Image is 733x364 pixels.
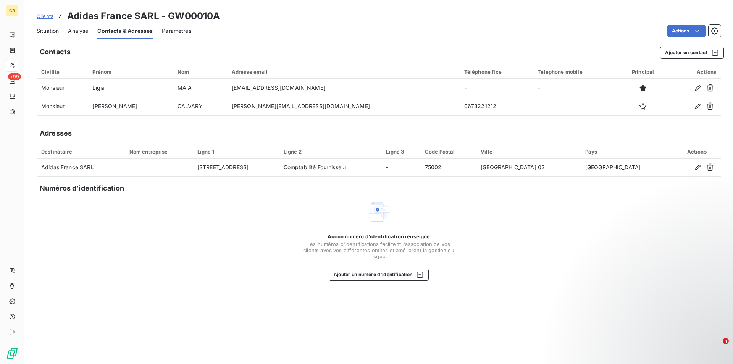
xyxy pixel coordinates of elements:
div: Nom entreprise [129,149,188,155]
td: [PERSON_NAME] [88,97,173,115]
div: Ville [481,149,576,155]
span: Clients [37,13,53,19]
span: +99 [8,73,21,80]
div: Ligne 3 [386,149,415,155]
div: Pays [585,149,668,155]
span: Contacts & Adresses [97,27,153,35]
div: Ligne 1 [197,149,274,155]
h3: Adidas France SARL - GW00010A [67,9,220,23]
td: [GEOGRAPHIC_DATA] 02 [476,159,581,177]
td: [STREET_ADDRESS] [193,159,279,177]
span: Les numéros d'identifications facilitent l'association de vos clients avec vos différentes entité... [302,241,455,259]
div: Ligne 2 [284,149,377,155]
div: Destinataire [41,149,120,155]
div: Téléphone fixe [464,69,529,75]
img: Empty state [366,200,391,224]
td: - [533,79,618,97]
img: Logo LeanPay [6,347,18,359]
span: Analyse [68,27,88,35]
button: Actions [667,25,706,37]
div: Téléphone mobile [538,69,614,75]
td: CALVARY [173,97,227,115]
td: [EMAIL_ADDRESS][DOMAIN_NAME] [227,79,460,97]
div: Prénom [92,69,168,75]
div: Nom [178,69,223,75]
div: Civilité [41,69,83,75]
div: Principal [623,69,663,75]
span: 1 [723,338,729,344]
button: Ajouter un contact [660,47,724,59]
td: Monsieur [37,79,88,97]
td: Comptabilité Fournisseur [279,159,382,177]
td: Ligia [88,79,173,97]
div: Actions [678,149,717,155]
td: Adidas France SARL [37,159,125,177]
a: Clients [37,12,53,20]
td: MAIA [173,79,227,97]
div: GR [6,5,18,17]
iframe: Intercom live chat [707,338,725,356]
div: Actions [672,69,716,75]
td: [PERSON_NAME][EMAIL_ADDRESS][DOMAIN_NAME] [227,97,460,115]
td: 0673221212 [460,97,533,115]
td: - [381,159,420,177]
div: Code Postal [425,149,471,155]
td: [GEOGRAPHIC_DATA] [581,159,673,177]
td: 75002 [420,159,476,177]
span: Situation [37,27,59,35]
h5: Contacts [40,47,71,57]
button: Ajouter un numéro d’identification [329,269,429,281]
div: Adresse email [232,69,455,75]
h5: Numéros d’identification [40,183,124,194]
h5: Adresses [40,128,72,139]
span: Aucun numéro d’identification renseigné [328,233,430,239]
span: Paramètres [162,27,191,35]
td: Monsieur [37,97,88,115]
td: - [460,79,533,97]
